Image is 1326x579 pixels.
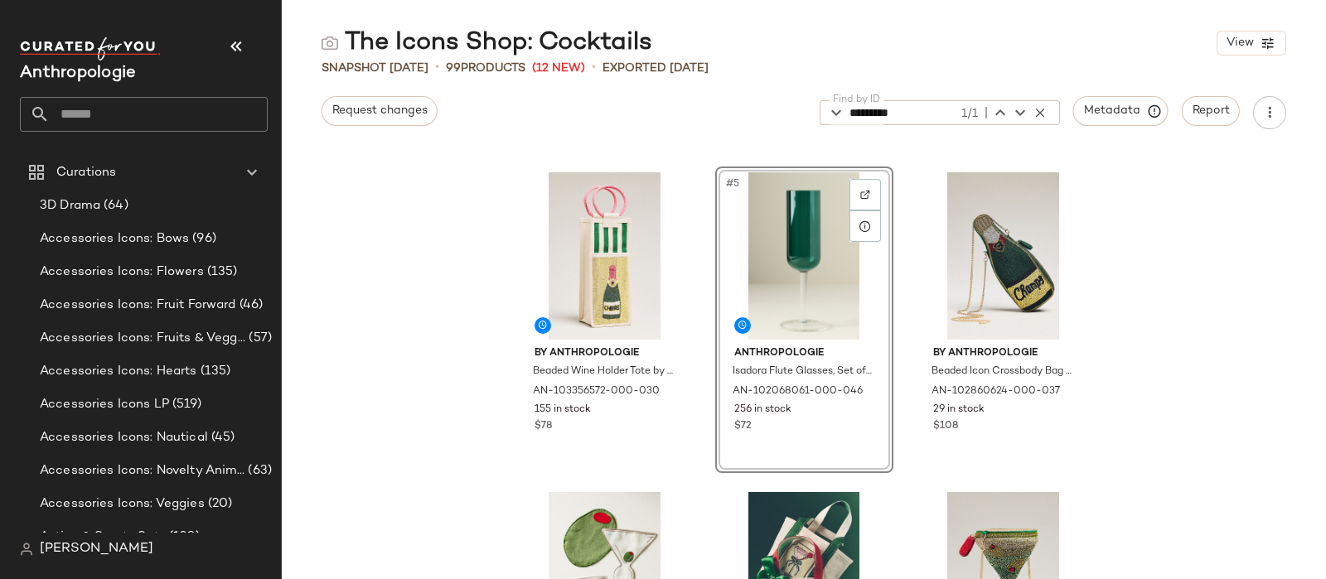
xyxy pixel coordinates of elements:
span: $108 [933,419,958,434]
span: Curations [56,163,116,182]
div: Products [446,60,525,77]
img: cfy_white_logo.C9jOOHJF.svg [20,37,161,60]
span: (46) [236,296,264,315]
button: Metadata [1073,96,1169,126]
span: AN-102860624-000-037 [932,384,1060,399]
span: Active & Sporty Sets [40,528,166,547]
span: Request changes [331,104,428,118]
span: (45) [208,428,235,447]
span: Accessories Icons: Hearts [40,362,197,381]
button: View [1217,31,1286,55]
span: AN-102068061-000-046 [733,384,863,399]
img: svg%3e [860,190,870,200]
span: Accessories Icons LP [40,395,169,414]
img: svg%3e [20,543,33,556]
span: Beaded Icon Crossbody Bag by Anthropologie in Green, Women's, Cotton/Glass [932,364,1072,379]
span: (63) [244,461,272,480]
span: AN-103356572-000-030 [533,384,660,399]
button: Report [1182,96,1240,126]
span: #5 [724,176,743,192]
span: (96) [189,229,216,248]
span: Accessories Icons: Veggies [40,495,205,514]
span: Current Company Name [20,65,136,82]
span: (64) [100,196,128,215]
button: Request changes [322,96,438,126]
span: (135) [204,263,238,282]
span: Snapshot [DATE] [322,60,428,77]
span: Accessories Icons: Flowers [40,263,204,282]
span: Accessories Icons: Fruits & Veggies [40,329,245,348]
div: 1/1 [958,105,979,123]
span: Isadora Flute Glasses, Set of 4 by Anthropologie in Blue, Size: Small [733,364,873,379]
span: [PERSON_NAME] [40,539,153,559]
span: (12 New) [532,60,585,77]
span: By Anthropologie [535,346,675,361]
span: Accessories Icons: Nautical [40,428,208,447]
span: (57) [245,329,272,348]
span: 155 in stock [535,403,591,417]
span: (135) [197,362,231,381]
span: Accessories Icons: Fruit Forward [40,296,236,315]
span: 99 [446,62,461,75]
span: 29 in stock [933,403,985,417]
p: Exported [DATE] [603,60,709,77]
img: 102860624_037_b [920,172,1086,340]
span: Accessories Icons: Bows [40,229,189,248]
span: Metadata [1083,104,1159,118]
span: $78 [535,419,552,434]
div: The Icons Shop: Cocktails [322,27,652,60]
span: • [592,58,596,78]
span: View [1226,36,1254,50]
img: 103356572_030_b [521,172,688,340]
span: Report [1192,104,1230,118]
img: 102068061_046_b [721,172,888,340]
span: 3D Drama [40,196,100,215]
span: • [435,58,439,78]
span: Beaded Wine Holder Tote by Anthropologie in Green, Women's, Cotton [533,364,673,379]
span: (20) [205,495,233,514]
span: By Anthropologie [933,346,1073,361]
span: (120) [166,528,201,547]
img: svg%3e [322,35,338,51]
span: Accessories Icons: Novelty Animal [40,461,244,480]
span: (519) [169,395,202,414]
